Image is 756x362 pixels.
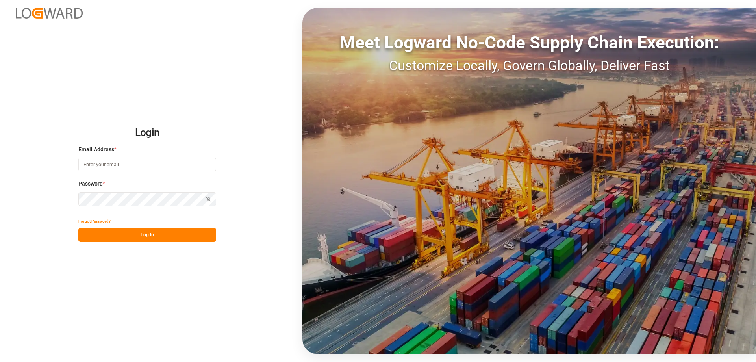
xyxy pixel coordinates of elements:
[78,214,111,228] button: Forgot Password?
[78,228,216,242] button: Log In
[302,30,756,56] div: Meet Logward No-Code Supply Chain Execution:
[302,56,756,76] div: Customize Locally, Govern Globally, Deliver Fast
[78,145,114,154] span: Email Address
[78,180,103,188] span: Password
[78,158,216,171] input: Enter your email
[78,120,216,145] h2: Login
[16,8,83,19] img: Logward_new_orange.png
